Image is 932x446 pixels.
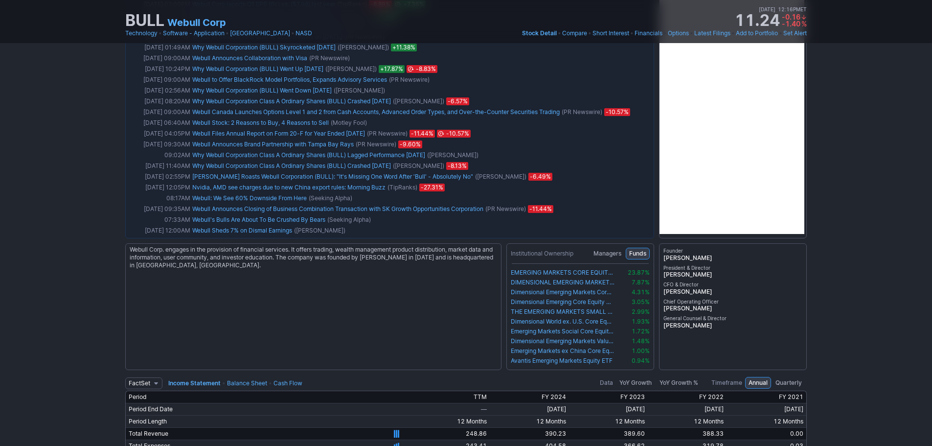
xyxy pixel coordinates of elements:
a: EMERGING MARKETS CORE EQUITY 2 PORTFOLIO [511,269,614,277]
a: Webull to Offer BlackRock Model Portfolios, Expands Advisory Services [192,76,387,83]
a: Webull Announces Collaboration with Visa [192,54,307,62]
span: -27.31% [419,184,445,191]
span: ([PERSON_NAME]) [334,86,385,95]
a: Stock Detail [522,28,557,38]
span: • [159,28,162,38]
td: 09:02AM [128,150,191,161]
span: [PERSON_NAME] [663,322,802,329]
p: Data [600,378,615,388]
button: Funds [626,248,650,259]
span: FY 2023 [620,393,645,400]
span: -6.57% [446,97,469,105]
span: — [481,405,487,413]
a: Why Webull Corporation (BULL) Went Down [DATE] [192,87,332,94]
td: [DATE] 12:00AM [128,225,191,236]
span: % [801,20,807,28]
span: May 05, 2025 [407,65,437,73]
span: 0.00 [790,430,803,437]
span: CFO & Director [663,282,802,288]
td: [DATE] 11:40AM [128,161,191,171]
a: Webull Corp [167,16,226,29]
span: (PR Newswire) [562,107,602,117]
span: Apr 28, 2025 [437,130,471,138]
img: nic2x2.gif [125,370,460,375]
span: FY 2022 [699,393,724,400]
a: Why Webull Corporation Class A Ordinary Shares (BULL) Crashed [DATE] [192,162,391,169]
span: 248.86 [466,430,487,437]
span: 12 Months [457,418,487,425]
td: [DATE] 06:40AM [128,117,191,128]
span: -8.13% [446,162,468,170]
span: 12 Months [536,418,566,425]
span: Quarterly [775,378,802,388]
span: 12 Months [694,418,724,425]
span: (PR Newswire) [485,204,526,214]
td: [DATE] 01:49AM [128,42,191,53]
span: 2.99% [632,308,650,315]
td: [DATE] 10:24PM [128,64,191,74]
span: Latest Filings [694,29,730,37]
td: [DATE] 02:56AM [128,85,191,96]
a: Webull Files Annual Report on Form 20-F for Year Ended [DATE] [192,130,365,137]
a: Software - Application [163,28,225,38]
span: [PERSON_NAME] [663,254,802,262]
td: [DATE] 09:00AM [128,107,191,117]
span: • [222,379,226,387]
span: +17.87% [379,65,405,73]
a: Dimensional Emerging Markets Core Equity 2 ETF [511,288,614,296]
span: 12 Months [615,418,645,425]
span: (Seeking Alpha) [327,215,371,225]
a: Financials [635,28,662,38]
span: [PERSON_NAME] [663,288,802,296]
span: 0.94% [632,357,650,364]
span: Managers [593,249,621,258]
span: • [779,28,782,38]
a: Webull Stock: 2 Reasons to Buy, 4 Reasons to Sell [192,119,329,126]
span: 12 Months [773,418,803,425]
td: [DATE] 09:00AM [128,74,191,85]
span: ([PERSON_NAME]) [427,150,478,160]
a: Emerging Markets Social Core Equity Portfolio [511,328,614,335]
span: • [558,28,561,38]
button: Managers [590,248,625,259]
span: 23.87% [628,269,650,276]
a: Nvidia, AMD see charges due to new China export rules: Morning Buzz [192,184,386,191]
span: (Motley Fool) [331,118,367,128]
a: Options [668,28,689,38]
span: • [269,379,272,387]
div: Webull Corp. engages in the provision of financial services. It offers trading, wealth management... [125,243,501,370]
span: • [663,28,667,38]
span: General Counsel & Director [663,315,802,322]
span: FY 2024 [542,393,566,400]
span: [DATE] 12:16PM ET [759,5,807,14]
td: 08:17AM [128,193,191,204]
span: -6.49% [528,173,552,181]
a: Webull's Bulls Are About To Be Crushed By Bears [192,216,325,223]
span: • [690,28,693,38]
span: • [291,28,295,38]
h1: BULL [125,13,164,28]
span: Founder [663,248,802,254]
td: Period End Date [125,403,381,415]
span: -10.57% [604,108,630,116]
td: [DATE] 09:35AM [128,204,191,214]
span: YoY Growth [619,378,652,388]
h4: Institutional Ownership [511,250,573,258]
button: Annual [745,377,771,389]
span: (PR Newswire) [356,140,396,149]
span: ([PERSON_NAME]) [338,43,389,52]
span: Stock Detail [522,29,557,37]
a: Set Alert [783,28,807,38]
span: 1.93% [632,318,650,325]
a: Emerging Markets ex China Core Equity Portfolio [511,347,614,355]
span: -0.16 [782,13,800,21]
button: Quarterly [772,377,805,389]
a: Webull Sheds 7% on Dismal Earnings [192,227,292,234]
a: Latest Filings [694,28,730,38]
span: 1.00% [632,347,650,354]
a: [PERSON_NAME] Roasts Webull Corporation (BULL): "It's Missing One Word After 'Bull' - Absolutely No" [192,173,473,180]
span: -11.44% [409,130,435,138]
img: nic2x2.gif [125,238,460,243]
td: [DATE] 02:55PM [128,171,191,182]
span: (PR Newswire) [367,129,408,139]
